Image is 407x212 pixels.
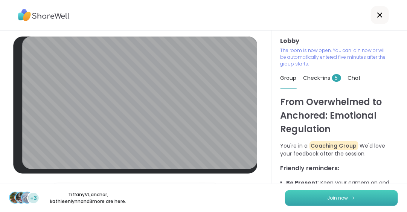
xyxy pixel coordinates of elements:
[287,179,398,195] li: : Keep your camera on and remain visible for the entire session.
[280,164,398,173] h3: Friendly reminders:
[46,191,130,205] p: TiffanyVL , anchor , kathleenlynn and 3 more are here.
[303,74,341,82] span: Check-ins
[351,196,356,200] img: ShareWell Logomark
[287,179,318,186] b: Be Present
[280,37,398,46] h3: Lobby
[18,6,70,24] img: ShareWell Logo
[348,74,361,82] span: Chat
[309,141,358,150] span: Coaching Group
[328,195,348,201] span: Join now
[22,192,32,203] img: kathleenlynn
[280,95,398,136] h1: From Overwhelmed to Anchored: Emotional Regulation
[285,190,398,206] button: Join now
[16,192,26,203] img: anchor
[280,74,297,82] span: Group
[280,47,389,67] p: The room is now open. You can join now or will be automatically entered five minutes after the gr...
[55,183,62,198] img: Microphone
[10,192,20,203] img: TiffanyVL
[332,74,341,82] span: 5
[30,194,37,202] span: +3
[65,183,67,198] span: |
[280,142,398,158] p: You're in a We'd love your feedback after the session.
